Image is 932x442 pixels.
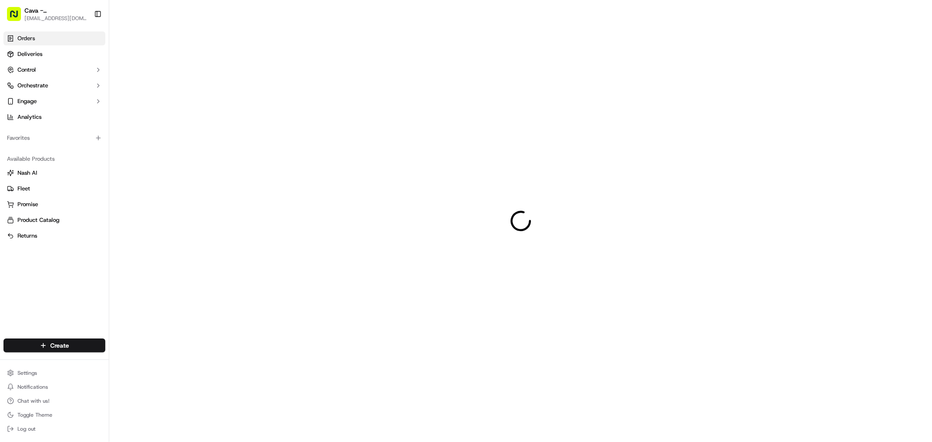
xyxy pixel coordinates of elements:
img: 1736555255976-a54dd68f-1ca7-489b-9aae-adbdc363a1c4 [17,136,24,143]
button: Orchestrate [3,79,105,93]
button: See all [135,112,159,122]
span: • [74,159,77,166]
button: Toggle Theme [3,409,105,421]
button: Cava - [GEOGRAPHIC_DATA] [24,6,87,15]
span: Nash AI [17,169,37,177]
a: 📗Knowledge Base [5,192,70,207]
img: Klarizel Pensader [9,127,23,141]
button: [EMAIL_ADDRESS][DOMAIN_NAME] [24,15,87,22]
a: 💻API Documentation [70,192,144,207]
button: Product Catalog [3,213,105,227]
span: Analytics [17,113,42,121]
a: Analytics [3,110,105,124]
span: Chat with us! [17,397,49,404]
span: Knowledge Base [17,195,67,204]
span: Log out [17,425,35,432]
span: Promise [17,200,38,208]
span: Klarizel Pensader [27,135,72,142]
span: Klarizel Pensader [27,159,72,166]
a: Returns [7,232,102,240]
span: Toggle Theme [17,411,52,418]
button: Promise [3,197,105,211]
span: Create [50,341,69,350]
span: Pylon [87,217,106,223]
button: Log out [3,423,105,435]
div: Past conversations [9,114,59,121]
a: Nash AI [7,169,102,177]
span: • [74,135,77,142]
button: Cava - [GEOGRAPHIC_DATA][EMAIL_ADDRESS][DOMAIN_NAME] [3,3,90,24]
p: Welcome 👋 [9,35,159,49]
div: Start new chat [39,83,143,92]
a: Powered byPylon [62,216,106,223]
a: Product Catalog [7,216,102,224]
span: Orchestrate [17,82,48,90]
img: 1736555255976-a54dd68f-1ca7-489b-9aae-adbdc363a1c4 [17,159,24,166]
div: Available Products [3,152,105,166]
img: 1736555255976-a54dd68f-1ca7-489b-9aae-adbdc363a1c4 [9,83,24,99]
span: [DATE] [79,159,97,166]
span: Control [17,66,36,74]
button: Start new chat [149,86,159,97]
button: Fleet [3,182,105,196]
button: Control [3,63,105,77]
span: API Documentation [83,195,140,204]
a: Promise [7,200,102,208]
input: Got a question? Start typing here... [23,56,157,66]
div: 📗 [9,196,16,203]
a: Orders [3,31,105,45]
div: Favorites [3,131,105,145]
span: Product Catalog [17,216,59,224]
span: Orders [17,35,35,42]
button: Nash AI [3,166,105,180]
a: Deliveries [3,47,105,61]
a: Fleet [7,185,102,193]
span: Returns [17,232,37,240]
img: 1724597045416-56b7ee45-8013-43a0-a6f9-03cb97ddad50 [18,83,34,99]
span: 12:21 PM [79,135,103,142]
button: Returns [3,229,105,243]
span: Deliveries [17,50,42,58]
button: Notifications [3,381,105,393]
div: We're available if you need us! [39,92,120,99]
img: Nash [9,9,26,26]
span: Fleet [17,185,30,193]
img: Klarizel Pensader [9,151,23,165]
span: Notifications [17,383,48,390]
span: Settings [17,369,37,376]
span: Engage [17,97,37,105]
button: Create [3,338,105,352]
button: Chat with us! [3,395,105,407]
button: Settings [3,367,105,379]
div: 💻 [74,196,81,203]
button: Engage [3,94,105,108]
